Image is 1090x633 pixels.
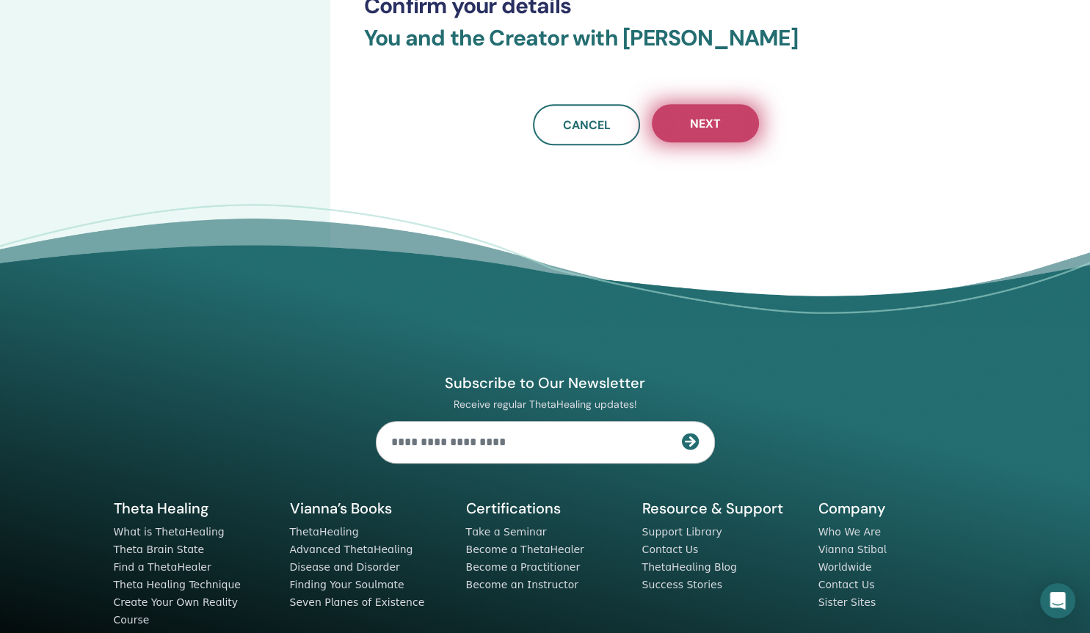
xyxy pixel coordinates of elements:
a: Theta Brain State [114,544,205,555]
a: Seven Planes of Existence [290,596,425,608]
h4: Subscribe to Our Newsletter [376,373,715,392]
a: Advanced ThetaHealing [290,544,413,555]
a: Support Library [642,526,722,538]
a: Become a ThetaHealer [466,544,584,555]
a: Worldwide [818,561,872,573]
a: Create Your Own Reality Course [114,596,239,626]
button: Next [652,104,759,142]
a: ThetaHealing Blog [642,561,737,573]
a: Become a Practitioner [466,561,581,573]
a: Disease and Disorder [290,561,400,573]
h5: Theta Healing [114,499,272,518]
span: Next [690,116,721,131]
div: Open Intercom Messenger [1040,583,1075,618]
a: Finding Your Soulmate [290,579,404,590]
a: Contact Us [818,579,875,590]
h5: Resource & Support [642,499,801,518]
a: Success Stories [642,579,722,590]
a: Sister Sites [818,596,876,608]
a: Vianna Stibal [818,544,887,555]
a: Cancel [533,104,640,145]
p: Receive regular ThetaHealing updates! [376,398,715,411]
a: ThetaHealing [290,526,359,538]
h5: Certifications [466,499,625,518]
a: Contact Us [642,544,699,555]
h3: You and the Creator with [PERSON_NAME] [364,25,928,69]
a: Take a Seminar [466,526,547,538]
span: Cancel [563,117,611,133]
h5: Company [818,499,977,518]
a: What is ThetaHealing [114,526,225,538]
a: Who We Are [818,526,881,538]
a: Find a ThetaHealer [114,561,211,573]
a: Theta Healing Technique [114,579,241,590]
a: Become an Instructor [466,579,578,590]
h5: Vianna’s Books [290,499,448,518]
